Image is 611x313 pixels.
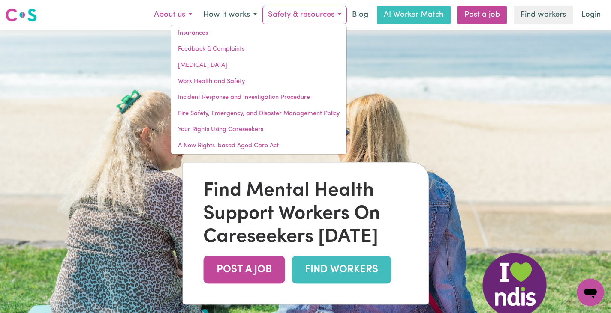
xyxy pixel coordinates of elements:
[171,57,346,74] a: [MEDICAL_DATA]
[171,122,346,138] a: Your Rights Using Careseekers
[171,74,346,90] a: Work Health and Safety
[577,279,604,306] iframe: Button to launch messaging window
[198,6,262,24] button: How it works
[5,5,37,25] a: Careseekers logo
[171,41,346,57] a: Feedback & Complaints
[171,25,347,155] div: Safety & resources
[292,256,391,284] a: FIND WORKERS
[457,6,507,24] a: Post a job
[171,138,346,154] a: A New Rights-based Aged Care Act
[171,25,346,42] a: Insurances
[148,6,198,24] button: About us
[576,6,606,24] a: Login
[171,106,346,122] a: Fire Safety, Emergency, and Disaster Management Policy
[171,89,346,106] a: Incident Response and Investigation Procedure
[203,256,285,284] a: POST A JOB
[5,7,37,23] img: Careseekers logo
[377,6,451,24] a: AI Worker Match
[262,6,347,24] button: Safety & resources
[203,180,408,249] div: Find Mental Health Support Workers On Careseekers [DATE]
[514,6,573,24] a: Find workers
[347,6,373,24] a: Blog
